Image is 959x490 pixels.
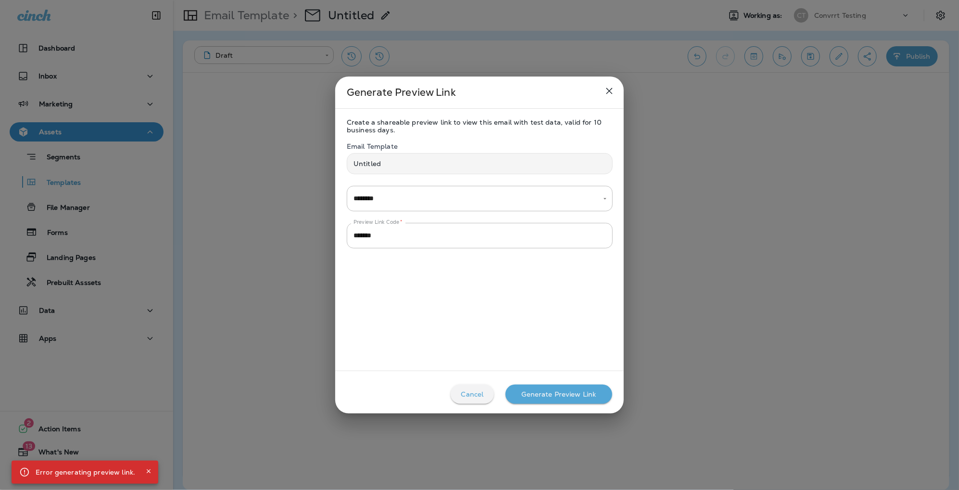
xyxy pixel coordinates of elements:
button: close [600,81,619,101]
div: Cancel [461,390,484,398]
div: Generate Preview Link [522,390,596,398]
h2: Generate Preview Link [335,77,624,108]
button: Close [143,465,154,477]
p: Create a shareable preview link to view this email with test data, valid for 10 business days. [347,118,612,134]
p: Untitled [353,160,381,168]
button: Generate Preview Link [505,385,612,404]
label: Preview Link Code [353,219,403,226]
div: Error generating preview link. [36,464,135,481]
button: Open [601,194,609,203]
button: Cancel [451,385,494,404]
p: Email Template [347,142,612,151]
